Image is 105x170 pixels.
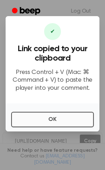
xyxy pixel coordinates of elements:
a: Beep [7,5,47,18]
h3: Link copied to your clipboard [11,44,94,63]
button: OK [11,112,94,127]
p: Press Control + V (Mac: ⌘ Command + V) to paste the player into your comment. [11,69,94,93]
a: Log Out [64,3,98,20]
div: ✔ [44,23,61,40]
